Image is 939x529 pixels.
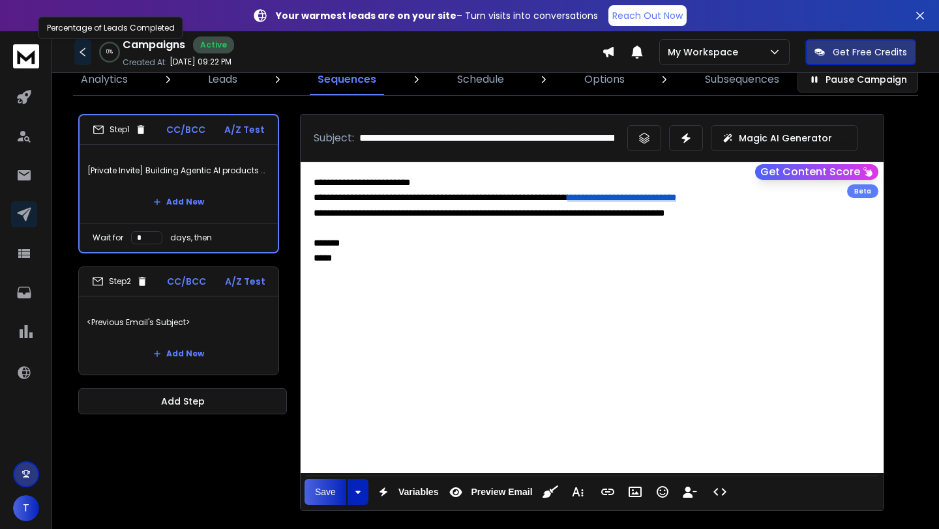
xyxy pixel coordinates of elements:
p: Analytics [81,72,128,87]
p: Schedule [457,72,504,87]
div: Percentage of Leads Completed [38,17,183,39]
p: 0 % [106,48,113,56]
p: CC/BCC [167,275,206,288]
div: Active [193,36,234,53]
button: Save [305,479,346,505]
p: Sequences [318,72,376,87]
p: Created At: [123,57,167,68]
p: Wait for [93,233,123,243]
p: A/Z Test [225,275,265,288]
button: More Text [565,479,590,505]
button: Add New [143,189,215,215]
button: T [13,495,39,521]
a: Subsequences [697,64,787,95]
p: [DATE] 09:22 PM [170,57,231,67]
p: Subsequences [705,72,779,87]
a: Options [576,64,633,95]
p: CC/BCC [166,123,205,136]
p: A/Z Test [224,123,265,136]
div: Step 1 [93,124,147,136]
h1: Campaigns [123,37,185,53]
strong: Your warmest leads are on your site [276,9,456,22]
p: days, then [170,233,212,243]
span: Variables [396,487,441,498]
p: <Previous Email's Subject> [87,304,271,341]
p: Magic AI Generator [739,132,832,145]
button: Get Free Credits [805,39,916,65]
a: Reach Out Now [608,5,687,26]
button: Insert Image (⌘P) [623,479,648,505]
button: Emoticons [650,479,675,505]
button: Insert Unsubscribe Link [678,479,702,505]
div: Beta [847,184,878,198]
p: – Turn visits into conversations [276,9,598,22]
p: Get Free Credits [833,46,907,59]
button: Insert Link (⌘K) [595,479,620,505]
button: Add New [143,341,215,367]
a: Schedule [449,64,512,95]
button: Magic AI Generator [711,125,857,151]
button: Get Content Score [755,164,878,180]
p: Reach Out Now [612,9,683,22]
p: Options [584,72,625,87]
li: Step2CC/BCCA/Z Test<Previous Email's Subject>Add New [78,266,279,375]
button: Clean HTML [538,479,563,505]
a: Analytics [73,64,136,95]
a: Leads [200,64,245,95]
span: Preview Email [468,487,535,498]
p: [Private Invite] Building Agentic AI products w ex CPO Expedia, Google, Microsoft [87,152,270,189]
button: Add Step [78,388,287,414]
p: Subject: [314,130,354,146]
p: My Workspace [668,46,743,59]
button: Pause Campaign [797,66,918,93]
button: Variables [371,479,441,505]
button: Code View [708,479,732,505]
p: Leads [208,72,237,87]
button: Preview Email [443,479,535,505]
img: logo [13,44,39,68]
a: Sequences [310,64,384,95]
li: Step1CC/BCCA/Z Test[Private Invite] Building Agentic AI products w ex CPO Expedia, Google, Micros... [78,114,279,253]
div: Step 2 [92,276,148,287]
